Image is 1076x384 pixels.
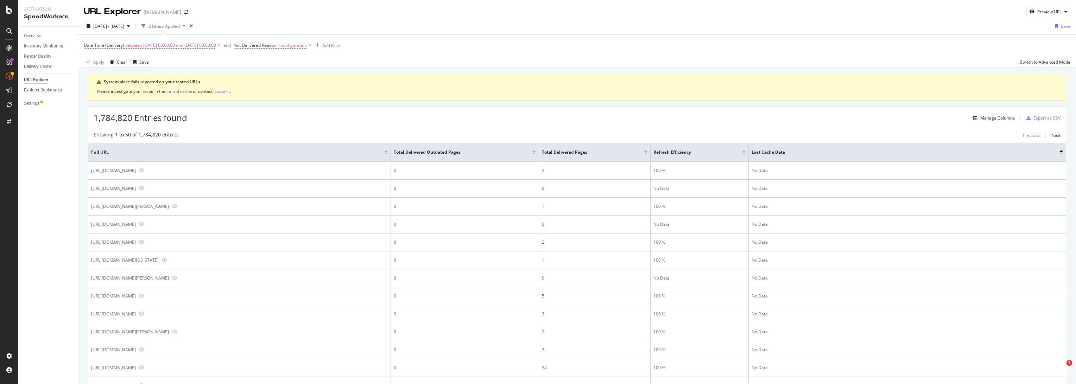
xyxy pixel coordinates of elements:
div: Preview URL [1037,9,1062,15]
div: URL Explorer [24,76,48,84]
div: No Data [653,221,746,228]
button: Manage Columns [970,114,1015,122]
div: No Data [752,239,1063,245]
div: Explorer Bookmarks [24,87,62,94]
a: Render Quality [24,53,73,60]
span: 1,784,820 Entries found [94,112,187,123]
div: and [223,42,231,48]
div: No Data [752,185,1063,192]
div: 100 % [653,365,746,371]
div: Clear [117,59,127,65]
span: Total Delivered Pages [542,149,633,155]
div: Settings [24,100,39,107]
a: Preview https://www.lowes.com/store/2350-waveland-ms/rug-store [139,168,144,173]
a: Preview https://www.lowes.com/pl/outdoor-tools-equipment/pressure-washers-accessories/pressure-wa... [172,329,177,334]
div: No Data [653,185,746,192]
div: [URL][DOMAIN_NAME] [91,347,136,353]
div: [URL][DOMAIN_NAME] [91,239,136,245]
div: Save [139,59,149,65]
div: 2 [542,239,647,245]
span: Last Cache Date [752,149,1049,155]
div: [URL][DOMAIN_NAME] [91,221,136,227]
div: Previous [1023,132,1040,138]
a: Inventory Monitoring [24,43,73,50]
div: 100 % [653,239,746,245]
button: Export as CSV [1024,113,1061,124]
div: No Data [752,275,1063,281]
div: 0 [542,221,647,228]
div: 100 % [653,203,746,210]
div: control center [165,88,193,94]
div: Overview [24,32,41,40]
div: No Data [752,221,1063,228]
div: Manage Columns [980,115,1015,121]
div: [URL][DOMAIN_NAME] [91,311,136,317]
div: Apply [93,59,104,65]
span: [DATE] 00:00:00 and [DATE] 00:00:00 [143,40,216,50]
span: Full URL [91,149,374,155]
iframe: Intercom live chat [1052,360,1069,377]
button: Next [1051,131,1061,140]
div: No Data [752,257,1063,263]
a: Overview [24,32,73,40]
div: 0 [394,185,536,192]
div: 2 Filters Applied [148,23,180,29]
a: Preview https://www.lowes.com/pd/Samsung-Bespoke-4-door-Flex-Refrigerator-Top-Panel-In-Emerald-Gr... [139,239,144,244]
div: [URL][DOMAIN_NAME][US_STATE] [91,257,159,263]
span: Date Time (Delivery) [84,42,124,48]
div: [DOMAIN_NAME] [144,9,181,16]
a: Preview https://www.lowes.com/pl/garden-decor/ponds/pond-liners/gardenised/3-9-foot-wide/42946128... [139,222,144,226]
span: [DATE] - [DATE] [93,23,124,29]
button: Clear [107,56,127,68]
div: Switch to Advanced Mode [1020,59,1070,65]
div: 100 % [653,293,746,299]
div: 0 [394,365,536,371]
div: 2 [542,329,647,335]
div: times [188,23,194,30]
div: Please investigate your issue in the or contact . [97,88,1057,95]
div: 0 [394,257,536,263]
div: 5 [542,293,647,299]
div: No Data [752,365,1063,371]
div: No Data [752,203,1063,210]
span: Refresh Efficiency [653,149,732,155]
a: Preview https://www.lowes.com/pl/floor-wall-tile/tile/marble/subway/4294856525-4294392750-3211438353 [139,311,144,316]
div: Inventory Monitoring [24,43,63,50]
a: Preview https://www.lowes.com/pl/outdoor-tools-equipment/trimmers-edgers/string-trimmers/pst120/4... [139,347,144,352]
div: No Data [653,275,746,281]
div: 0 [394,203,536,210]
a: Explorer Bookmarks [24,87,73,94]
a: Delivery Center [24,63,73,70]
button: Previous [1023,131,1040,140]
button: Switch to Advanced Mode [1017,56,1070,68]
div: Support [214,88,230,94]
a: Preview https://www.lowes.com/pl/outdoor-tools-equipment/lawn-mowers/riding-lawn-mowers/429461268... [162,257,167,262]
button: 2 Filters Applied [139,20,188,32]
span: configuration [281,40,307,50]
div: 0 [394,167,536,174]
span: between [125,42,142,48]
div: [URL][DOMAIN_NAME] [91,167,136,173]
div: 34 [542,365,647,371]
div: 0 [394,329,536,335]
span: Total Delivered Outdated Pages [394,149,522,155]
a: Preview https://www.lowes.com/store/0037-hilliard-oh/paint-store [172,204,177,209]
div: [URL][DOMAIN_NAME][PERSON_NAME] [91,203,169,209]
div: 2 [542,167,647,174]
span: 1 [1066,360,1072,366]
div: 1 [542,203,647,210]
a: Preview https://www.lowes.com/pd/BLACK-DECKER-dustbuster-AdvancedClean-20-Volt-Cordless-Handheld-... [139,365,144,370]
div: SpeedWorkers [24,13,72,21]
div: 100 % [653,167,746,174]
div: System alert: fails reported on your tested URLs [104,79,1057,85]
div: 100 % [653,257,746,263]
div: [URL][DOMAIN_NAME][PERSON_NAME] [91,275,169,281]
div: URL Explorer [84,6,141,18]
div: 0 [394,221,536,228]
button: and [223,42,231,49]
div: 0 [542,275,647,281]
div: [URL][DOMAIN_NAME] [91,293,136,299]
div: Delivery Center [24,63,52,70]
button: Add Filter [313,41,341,50]
div: Add Filter [322,43,341,49]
